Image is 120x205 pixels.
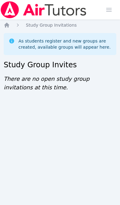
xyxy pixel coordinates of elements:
div: As students register and new groups are created, available groups will appear here. [18,38,111,50]
span: There are no open study group invitations at this time. [4,76,90,91]
a: Study Group Invitations [26,22,77,28]
span: Study Group Invitations [26,23,77,28]
h2: Study Group Invites [4,60,116,70]
nav: Breadcrumb [4,22,116,28]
